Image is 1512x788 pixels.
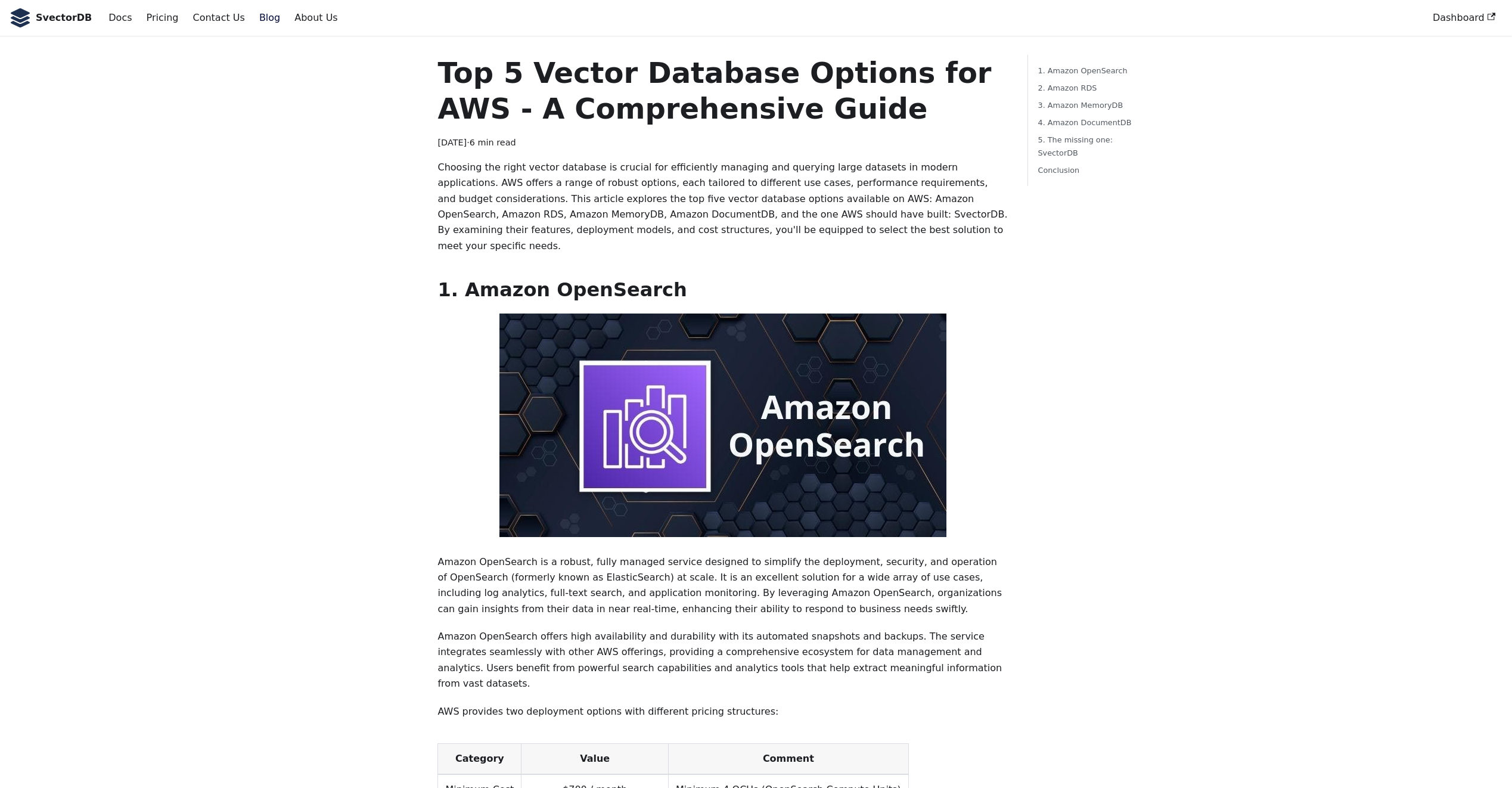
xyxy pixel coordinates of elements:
[521,744,669,775] th: Value
[1426,8,1502,28] a: Dashboard
[101,8,139,28] a: Docs
[437,136,1008,150] div: · 6 min read
[437,704,1008,719] p: AWS provides two deployment options with different pricing structures:
[287,8,344,28] a: About Us
[36,10,92,26] b: SvectorDB
[139,8,186,28] a: Pricing
[252,8,287,28] a: Blog
[437,55,1008,126] h1: Top 5 Vector Database Options for AWS - A Comprehensive Guide
[437,138,467,147] time: [DATE]
[1038,64,1135,77] a: 1. Amazon OpenSearch
[1038,164,1135,176] a: Conclusion
[499,314,946,537] img: Amazon OpenSearch
[438,744,521,775] th: Category
[10,8,31,27] img: SvectorDB Logo
[1038,82,1135,94] a: 2. Amazon RDS
[1038,116,1135,129] a: 4. Amazon DocumentDB
[437,278,1008,302] h2: 1. Amazon OpenSearch
[669,744,909,775] th: Comment
[10,8,92,27] a: SvectorDB LogoSvectorDB LogoSvectorDB
[185,8,252,28] a: Contact Us
[1038,99,1135,111] a: 3. Amazon MemoryDB
[437,554,1008,618] p: Amazon OpenSearch is a robust, fully managed service designed to simplify the deployment, securit...
[437,160,1008,254] p: Choosing the right vector database is crucial for efficiently managing and querying large dataset...
[437,629,1008,692] p: Amazon OpenSearch offers high availability and durability with its automated snapshots and backup...
[1038,134,1135,159] a: 5. The missing one: SvectorDB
